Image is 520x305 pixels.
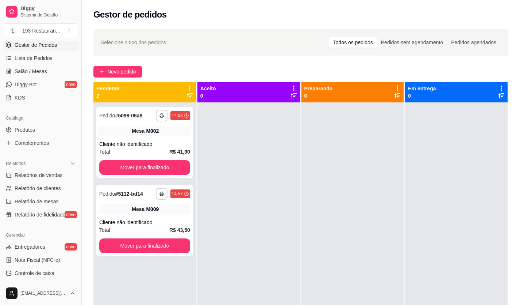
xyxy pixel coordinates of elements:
[172,191,183,197] div: 14:57
[3,52,78,64] a: Lista de Pedidos
[3,65,78,77] a: Salão / Mesas
[93,66,142,78] button: Novo pedido
[3,182,78,194] a: Relatório de clientes
[115,191,143,197] strong: # 5112-bd14
[15,54,53,62] span: Lista de Pedidos
[15,243,45,251] span: Entregadores
[20,12,76,18] span: Sistema de Gestão
[3,137,78,149] a: Complementos
[408,85,436,92] p: Em entrega
[15,185,61,192] span: Relatório de clientes
[3,92,78,103] a: KDS
[22,27,60,34] div: 193 Restauran ...
[3,241,78,253] a: Entregadoresnovo
[3,254,78,266] a: Nota Fiscal (NFC-e)
[3,3,78,20] a: DiggySistema de Gestão
[304,85,333,92] p: Preparando
[15,211,65,218] span: Relatório de fidelidade
[115,113,143,118] strong: # 5098-06a8
[304,92,333,99] p: 0
[169,227,190,233] strong: R$ 43,50
[3,124,78,136] a: Produtos
[172,113,183,118] div: 14:03
[15,270,54,277] span: Controle de caixa
[146,206,159,213] div: M009
[96,92,119,99] p: 2
[15,94,25,101] span: KDS
[15,198,59,205] span: Relatório de mesas
[99,226,110,234] span: Total
[3,196,78,207] a: Relatório de mesas
[20,290,67,296] span: [EMAIL_ADDRESS][DOMAIN_NAME]
[3,112,78,124] div: Catálogo
[15,41,57,49] span: Gestor de Pedidos
[99,160,190,175] button: Mover para finalizado
[15,68,47,75] span: Salão / Mesas
[15,81,37,88] span: Diggy Bot
[15,139,49,147] span: Complementos
[107,68,136,76] span: Novo pedido
[377,37,447,48] div: Pedidos sem agendamento
[3,39,78,51] a: Gestor de Pedidos
[3,229,78,241] div: Gerenciar
[101,38,166,46] span: Selecione o tipo dos pedidos
[3,280,78,292] a: Controle de fiado
[93,9,167,20] h2: Gestor de pedidos
[329,37,377,48] div: Todos os pedidos
[3,285,78,302] button: [EMAIL_ADDRESS][DOMAIN_NAME]
[169,149,190,155] strong: R$ 41,90
[3,169,78,181] a: Relatórios de vendas
[99,140,190,148] div: Cliente não identificado
[3,79,78,90] a: Diggy Botnovo
[99,191,115,197] span: Pedido
[15,126,35,133] span: Produtos
[146,127,159,135] div: M002
[99,113,115,118] span: Pedido
[408,92,436,99] p: 0
[96,85,119,92] p: Pendente
[200,92,216,99] p: 0
[3,209,78,221] a: Relatório de fidelidadenovo
[132,127,145,135] span: Mesa
[3,23,78,38] button: Select a team
[200,85,216,92] p: Aceito
[15,172,63,179] span: Relatórios de vendas
[6,161,26,166] span: Relatórios
[9,27,16,34] span: 1
[15,256,60,264] span: Nota Fiscal (NFC-e)
[3,267,78,279] a: Controle de caixa
[20,5,76,12] span: Diggy
[99,238,190,253] button: Mover para finalizado
[99,219,190,226] div: Cliente não identificado
[447,37,500,48] div: Pedidos agendados
[99,148,110,156] span: Total
[132,206,145,213] span: Mesa
[99,69,104,74] span: plus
